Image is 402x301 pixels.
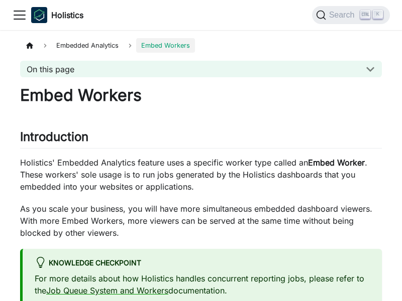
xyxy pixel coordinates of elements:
[20,61,382,77] button: On this page
[326,11,361,20] span: Search
[31,7,47,23] img: Holistics
[51,38,124,53] span: Embedded Analytics
[20,157,382,193] p: Holistics' Embedded Analytics feature uses a specific worker type called an . These workers' sole...
[12,8,27,23] button: Toggle navigation bar
[20,38,382,53] nav: Breadcrumbs
[31,7,83,23] a: HolisticsHolistics
[373,10,383,19] kbd: K
[20,85,382,105] h1: Embed Workers
[20,203,382,239] p: As you scale your business, you will have more simultaneous embedded dashboard viewers. With more...
[312,6,390,24] button: Search (Ctrl+K)
[35,257,370,270] div: Knowledge Checkpoint
[136,38,195,53] span: Embed Workers
[308,158,365,168] strong: Embed Worker
[46,285,168,295] a: Job Queue System and Workers
[20,129,382,148] h2: Introduction
[51,9,83,21] b: Holistics
[35,272,370,296] p: For more details about how Holistics handles concurrent reporting jobs, please refer to the docum...
[20,38,39,53] a: Home page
